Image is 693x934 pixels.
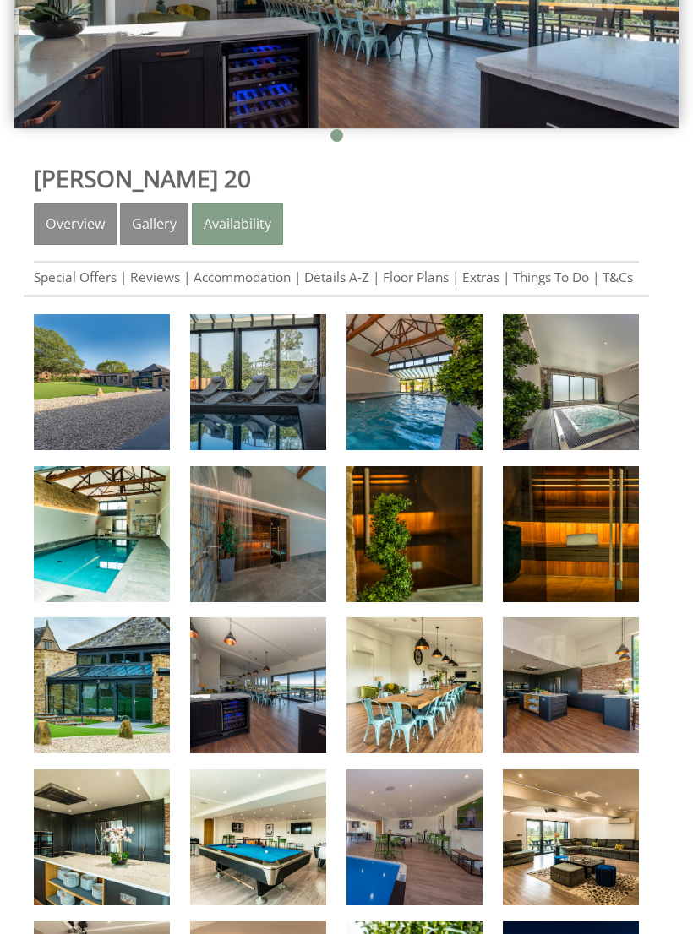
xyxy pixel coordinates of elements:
a: [PERSON_NAME] 20 [34,162,251,194]
img: Cinema room at Churchill [503,769,639,905]
img: Churchill 20 - There's also a hot tub in the spa hall [503,314,639,450]
img: Looking onto the pool room in Churchill 20. [34,617,170,753]
a: Accommodation [194,269,291,286]
a: T&Cs [603,269,633,286]
a: Gallery [120,203,188,245]
a: Special Offers [34,269,117,286]
img: Churchill 20 - The games room is a seriously cool place to hang out [346,769,483,905]
img: The extra long table provides ample space to seat large groups. [346,617,483,753]
img: Churchill 20 - The heated pool takes centre place in the private spa hall [346,314,483,450]
img: Six ovens and three warming drawers! Catering for large groups has never been easier. [34,769,170,905]
img: A picture of the games room in Churchill, fully equipped with table tennis, pool, air hockey and ... [190,769,326,905]
img: Spa hall in Churchill from the outside entrance end. [34,466,170,602]
a: Overview [34,203,117,245]
img: The sauna is the perfect place to relax after a fun-packed day. [346,466,483,602]
a: Reviews [130,269,180,286]
img: Churchill 20 - Marvellous views from the enormous open plan living space [190,617,326,753]
img: A view of the inside of the sauna. [503,466,639,602]
a: Extras [462,269,499,286]
a: Availability [192,203,283,245]
a: Things To Do [513,269,589,286]
img: Churchill 20 - To one side of the spa hall there's a glass fronted sauna [190,466,326,602]
a: Floor Plans [383,269,449,286]
img: Churchill 20 - The kitchen is stylish and fully equipped [503,617,639,753]
a: Details A-Z [304,269,369,286]
img: Churchill 20 - Luxury large group holiday house with a private pool and games room [34,314,170,450]
img: Churchill 20 - Large holiday house in Somerset with a private pool [190,314,326,450]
